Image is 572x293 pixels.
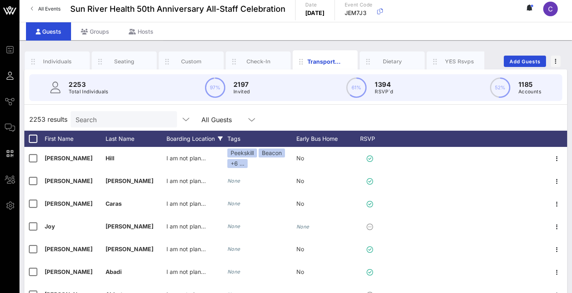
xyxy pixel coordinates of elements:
[374,58,410,65] div: Dietary
[296,177,304,184] span: No
[345,9,373,17] p: JEM7J3
[227,269,240,275] i: None
[357,131,386,147] div: RSVP
[441,58,477,65] div: YES Rsvps
[305,9,325,17] p: [DATE]
[233,88,250,96] p: Invited
[26,2,65,15] a: All Events
[69,80,108,89] p: 2253
[227,159,248,168] div: +6 ...
[106,155,114,162] span: Hill
[166,177,259,184] span: I am not planning to take a shuttle.
[196,111,261,127] div: All Guests
[201,116,232,123] div: All Guests
[166,155,259,162] span: I am not planning to take a shuttle.
[173,58,209,65] div: Custom
[345,1,373,9] p: Event Code
[296,246,304,252] span: No
[70,3,285,15] span: Sun River Health 50th Anniversary All-Staff Celebration
[504,56,546,67] button: Add Guests
[233,80,250,89] p: 2197
[106,131,166,147] div: Last Name
[106,223,153,230] span: [PERSON_NAME]
[518,80,541,89] p: 1185
[227,131,296,147] div: Tags
[375,80,393,89] p: 1394
[227,178,240,184] i: None
[106,268,122,275] span: Abadi
[305,1,325,9] p: Date
[240,58,276,65] div: Check-In
[548,5,553,13] span: C
[106,200,122,207] span: Caras
[227,246,240,252] i: None
[227,223,240,229] i: None
[106,58,142,65] div: Seating
[71,22,119,41] div: Groups
[375,88,393,96] p: RSVP`d
[296,224,309,230] i: None
[106,246,153,252] span: [PERSON_NAME]
[69,88,108,96] p: Total Individuals
[38,6,60,12] span: All Events
[45,177,93,184] span: [PERSON_NAME]
[227,149,257,157] div: Peekskill
[166,200,259,207] span: I am not planning to take a shuttle.
[296,131,357,147] div: Early Bus Home
[166,268,259,275] span: I am not planning to take a shuttle.
[227,200,240,207] i: None
[45,155,93,162] span: [PERSON_NAME]
[45,223,55,230] span: Joy
[106,177,153,184] span: [PERSON_NAME]
[259,149,285,157] div: Beacon
[166,246,259,252] span: I am not planning to take a shuttle.
[296,200,304,207] span: No
[39,58,76,65] div: Individuals
[45,246,93,252] span: [PERSON_NAME]
[166,131,227,147] div: Boarding Location
[45,200,93,207] span: [PERSON_NAME]
[543,2,558,16] div: C
[166,223,259,230] span: I am not planning to take a shuttle.
[518,88,541,96] p: Accounts
[307,57,343,66] div: Transportation
[296,268,304,275] span: No
[29,114,67,124] span: 2253 results
[296,155,304,162] span: No
[119,22,163,41] div: Hosts
[45,268,93,275] span: [PERSON_NAME]
[45,131,106,147] div: First Name
[509,58,541,65] span: Add Guests
[26,22,71,41] div: Guests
